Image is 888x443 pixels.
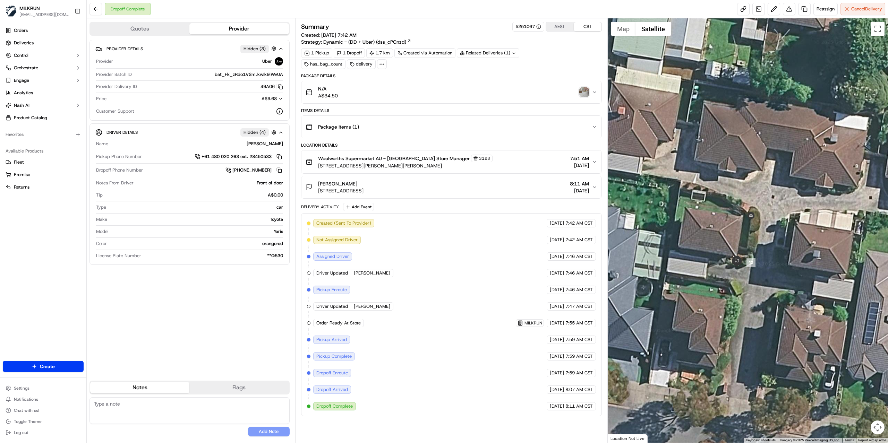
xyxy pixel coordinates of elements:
[746,258,755,267] div: 12
[851,6,882,12] span: Cancel Delivery
[240,44,278,53] button: Hidden (3)
[608,434,648,443] div: Location Not Live
[14,52,28,59] span: Control
[240,128,278,137] button: Hidden (4)
[871,22,885,36] button: Toggle fullscreen view
[6,159,81,165] a: Fleet
[550,253,564,260] span: [DATE]
[479,156,490,161] span: 3123
[546,22,574,31] button: AEST
[316,320,361,326] span: Order Ready At Store
[14,65,38,71] span: Orchestrate
[844,438,854,442] a: Terms (opens in new tab)
[515,24,541,30] div: 5251067
[244,129,266,136] span: Hidden ( 4 )
[244,46,266,52] span: Hidden ( 3 )
[95,127,284,138] button: Driver DetailsHidden (4)
[316,386,348,393] span: Dropoff Arrived
[96,96,106,102] span: Price
[318,187,364,194] span: [STREET_ADDRESS]
[817,6,835,12] span: Reassign
[316,403,353,409] span: Dropoff Complete
[318,162,493,169] span: [STREET_ADDRESS][PERSON_NAME][PERSON_NAME]
[550,287,564,293] span: [DATE]
[550,370,564,376] span: [DATE]
[394,48,455,58] a: Created via Automation
[570,155,589,162] span: 7:51 AM
[565,303,593,310] span: 7:47 AM CST
[746,438,776,443] button: Keyboard shortcuts
[316,337,347,343] span: Pickup Arrived
[14,159,24,165] span: Fleet
[275,57,283,66] img: uber-new-logo.jpeg
[195,153,283,160] a: +61 480 020 263 ext. 28450533
[96,180,134,186] span: Notes From Driver
[96,253,141,259] span: License Plate Number
[19,5,40,12] button: MILKRUN
[232,167,272,173] span: [PHONE_NUMBER]
[96,216,107,223] span: Make
[565,287,593,293] span: 7:46 AM CST
[316,220,371,226] span: Created (Sent To Provider)
[457,48,519,58] div: Related Deliveries (1)
[111,141,283,147] div: [PERSON_NAME]
[95,43,284,54] button: Provider DetailsHidden (3)
[301,24,329,30] h3: Summary
[354,303,390,310] span: [PERSON_NAME]
[318,85,338,92] span: N/A
[318,92,338,99] span: A$34.50
[550,386,564,393] span: [DATE]
[14,184,29,190] span: Returns
[316,303,348,310] span: Driver Updated
[96,204,106,210] span: Type
[565,253,593,260] span: 7:46 AM CST
[334,48,365,58] div: 1 Dropoff
[6,6,17,17] img: MILKRUN
[301,150,601,173] button: Woolworths Supermarket AU - [GEOGRAPHIC_DATA] Store Manager3123[STREET_ADDRESS][PERSON_NAME][PERS...
[316,253,349,260] span: Assigned Driver
[301,142,602,148] div: Location Details
[14,172,30,178] span: Promise
[96,192,103,198] span: Tip
[111,228,283,235] div: Yaris
[321,32,357,38] span: [DATE] 7:42 AM
[323,38,406,45] span: Dynamic - (DD + Uber) (dss_cPCnzd)
[96,241,107,247] span: Color
[262,58,272,64] span: Uber
[90,23,189,34] button: Quotes
[550,237,564,243] span: [DATE]
[343,203,374,211] button: Add Event
[871,420,885,434] button: Map camera controls
[106,130,138,135] span: Driver Details
[3,361,84,372] button: Create
[14,408,39,413] span: Chat with us!
[96,228,109,235] span: Model
[858,438,886,442] a: Report a map error
[3,50,84,61] button: Control
[96,167,143,173] span: Dropoff Phone Number
[3,3,72,19] button: MILKRUNMILKRUN[EMAIL_ADDRESS][DOMAIN_NAME]
[318,155,470,162] span: Woolworths Supermarket AU - [GEOGRAPHIC_DATA] Store Manager
[109,204,283,210] div: car
[570,162,589,169] span: [DATE]
[354,270,390,276] span: [PERSON_NAME]
[565,237,593,243] span: 7:42 AM CST
[840,3,885,15] button: CancelDelivery
[225,166,283,174] a: [PHONE_NUMBER]
[301,48,332,58] div: 1 Pickup
[96,108,134,114] span: Customer Support
[570,187,589,194] span: [DATE]
[3,129,84,140] div: Favorites
[14,40,34,46] span: Deliveries
[189,23,289,34] button: Provider
[3,394,84,404] button: Notifications
[3,100,84,111] button: Nash AI
[565,370,593,376] span: 7:59 AM CST
[565,403,593,409] span: 8:11 AM CST
[3,182,84,193] button: Returns
[3,146,84,157] div: Available Products
[550,303,564,310] span: [DATE]
[579,87,589,97] img: photo_proof_of_delivery image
